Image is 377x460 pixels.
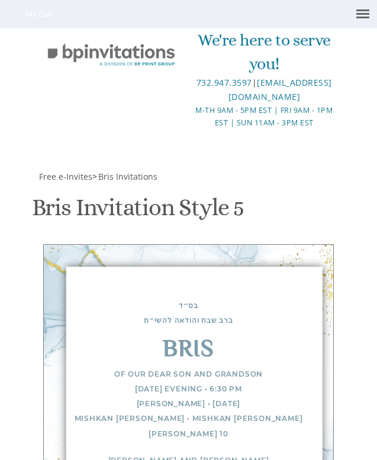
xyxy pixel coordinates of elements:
div: בס״ד ברב שבח והודאה להשי״ת [67,298,310,328]
h1: Bris Invitation Style 5 [32,195,244,229]
span: Bris Invitations [98,171,157,182]
div: Bris [67,343,310,358]
a: 732.947.3597 [196,77,252,88]
div: | [189,76,339,104]
span: > [92,171,157,182]
a: [EMAIL_ADDRESS][DOMAIN_NAME] [228,77,332,102]
a: Free e-Invites [38,171,92,182]
div: Of our dear son and grandson [DATE] evening • 6:30 pm [PERSON_NAME] • [DATE] Mishkan [PERSON_NAME... [67,367,310,441]
a: Bris Invitations [97,171,157,182]
span: Free e-Invites [39,171,92,182]
div: M-Th 9am - 5pm EST | Fri 9am - 1pm EST | Sun 11am - 3pm EST [189,104,339,129]
img: BP Invitation Loft [38,37,185,73]
div: We're here to serve you! [189,28,339,76]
